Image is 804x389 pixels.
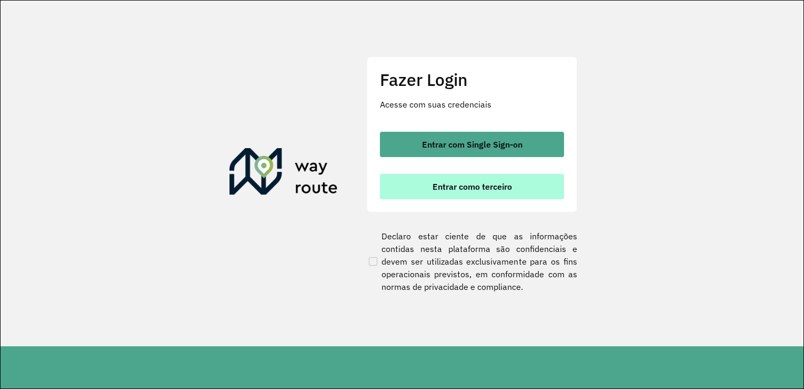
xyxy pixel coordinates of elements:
[367,230,577,293] label: Declaro estar ciente de que as informações contidas nesta plataforma são confidenciais e devem se...
[380,70,564,90] h2: Fazer Login
[229,148,338,199] img: Roteirizador AmbevTech
[380,98,564,111] p: Acesse com suas credenciais
[433,182,512,191] span: Entrar como terceiro
[380,132,564,157] button: button
[422,140,522,149] span: Entrar com Single Sign-on
[380,174,564,199] button: button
